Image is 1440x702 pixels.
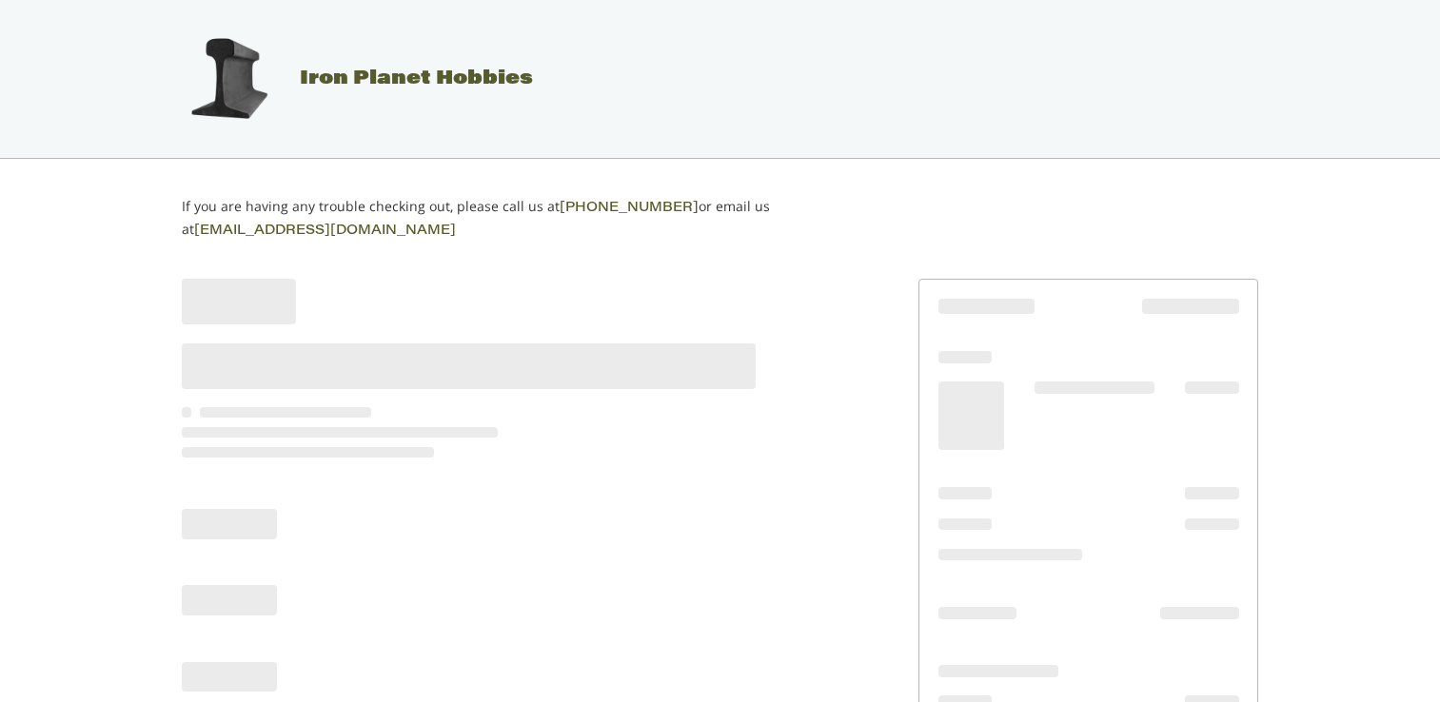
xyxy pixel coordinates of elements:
a: [PHONE_NUMBER] [560,202,699,215]
span: Iron Planet Hobbies [300,69,533,88]
img: Iron Planet Hobbies [181,31,276,127]
p: If you are having any trouble checking out, please call us at or email us at [182,196,830,242]
a: [EMAIL_ADDRESS][DOMAIN_NAME] [194,224,456,238]
a: Iron Planet Hobbies [162,69,533,88]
